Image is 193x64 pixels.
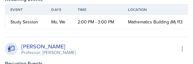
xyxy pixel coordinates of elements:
[5,4,46,15] th: Event
[10,19,41,25] div: Study Session
[128,19,183,25] span: Mathematics Building (M) 113
[73,15,123,29] td: 2:00 PM - 3:00 PM
[21,42,76,51] div: [PERSON_NAME]
[46,15,73,29] td: Mo, We
[46,4,73,15] th: Days
[73,4,123,15] th: Time
[21,49,76,56] div: Professor: [PERSON_NAME]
